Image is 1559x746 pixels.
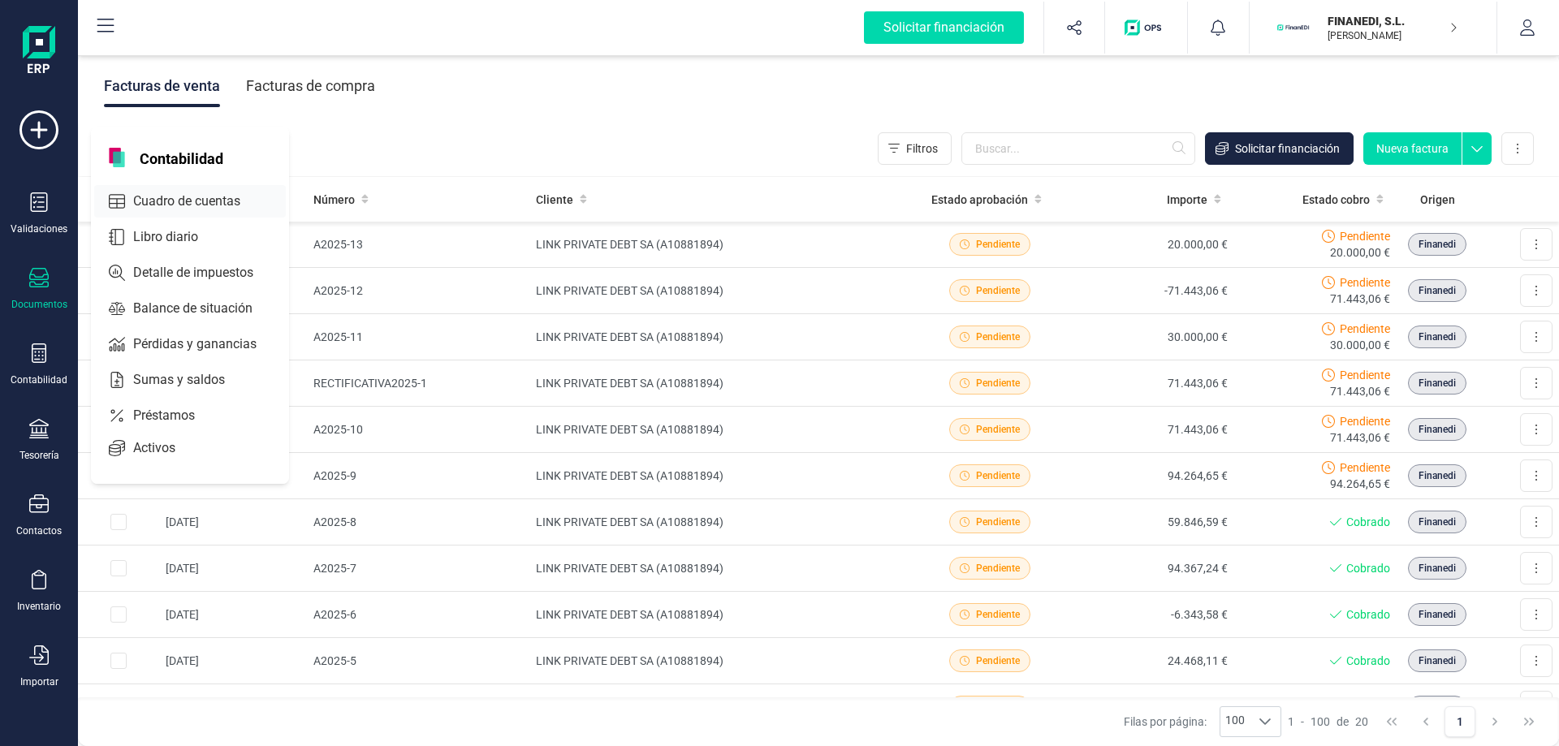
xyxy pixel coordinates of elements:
span: Finanedi [1419,376,1456,390]
span: Finanedi [1419,653,1456,668]
span: Pendiente [976,237,1020,252]
td: A2025-8 [307,499,529,545]
td: LINK PRIVATE DEBT SA (A10881894) [529,638,909,684]
span: Finanedi [1419,330,1456,344]
span: Pendiente [1340,413,1390,429]
span: Libro diario [127,227,227,247]
td: 30.000,00 € [1071,314,1234,360]
span: Cliente [536,192,573,208]
div: Row Selected 3550f7df-ae43-41af-b624-53651b13355e [110,606,127,623]
td: 24.468,11 € [1071,638,1234,684]
input: Buscar... [961,132,1195,165]
td: 71.443,06 € [1071,360,1234,407]
div: Facturas de compra [246,65,375,107]
span: Pendiente [976,607,1020,622]
button: FIFINANEDI, S.L.[PERSON_NAME] [1269,2,1477,54]
div: Contactos [16,524,62,537]
span: Pendiente [976,515,1020,529]
span: 71.443,06 € [1330,429,1390,446]
td: LINK PRIVATE DEBT SA (A10881894) [529,592,909,638]
img: Logo de OPS [1125,19,1168,36]
button: Next Page [1479,706,1510,737]
div: Validaciones [11,222,67,235]
td: A2025-4 [307,684,529,731]
span: Finanedi [1419,283,1456,298]
td: [DATE] [159,499,307,545]
span: Número [313,192,355,208]
div: Contabilidad [11,373,67,386]
span: 20 [1355,714,1368,730]
td: LINK PRIVATE DEBT SA (A10881894) [529,407,909,453]
span: 20.000,00 € [1330,244,1390,261]
span: 100 [1311,714,1330,730]
span: Contabilidad [130,148,233,167]
span: Detalle de impuestos [127,263,283,282]
span: Pendiente [976,283,1020,298]
div: Importar [20,675,58,688]
td: LINK PRIVATE DEBT SA (A10881894) [529,545,909,592]
div: Solicitar financiación [864,11,1024,44]
span: Pendiente [976,422,1020,437]
span: Finanedi [1419,422,1456,437]
td: -71.443,06 € [1071,268,1234,314]
td: LINK PRIVATE DEBT SA (A10881894) [529,453,909,499]
span: Pendiente [976,330,1020,344]
span: Pendiente [1340,228,1390,244]
td: [DATE] [159,638,307,684]
td: A2025-6 [307,592,529,638]
p: FINANEDI, S.L. [1328,13,1458,29]
button: Solicitar financiación [844,2,1043,54]
td: LINK PRIVATE DEBT SA (A10881894) [529,222,909,268]
span: Finanedi [1419,607,1456,622]
span: Pendiente [1340,367,1390,383]
span: 1 [1288,714,1294,730]
span: Solicitar financiación [1235,140,1340,157]
span: Activos [127,438,205,458]
span: de [1337,714,1349,730]
span: Importe [1167,192,1207,208]
span: Origen [1420,192,1455,208]
td: A2025-10 [307,407,529,453]
span: Pendiente [1340,459,1390,476]
span: Finanedi [1419,237,1456,252]
span: 71.443,06 € [1330,383,1390,399]
div: - [1288,714,1368,730]
button: Solicitar financiación [1205,132,1354,165]
img: FI [1276,10,1311,45]
span: Pérdidas y ganancias [127,334,286,354]
td: 2.560,50 € [1071,684,1234,731]
td: 94.264,65 € [1071,453,1234,499]
td: A2025-7 [307,545,529,592]
span: Estado cobro [1302,192,1370,208]
span: Préstamos [127,406,224,425]
span: 30.000,00 € [1330,337,1390,353]
td: A2025-13 [307,222,529,268]
div: Inventario [17,600,61,613]
td: 20.000,00 € [1071,222,1234,268]
td: RECTIFICATIVA2025-1 [307,360,529,407]
td: -6.343,58 € [1071,592,1234,638]
div: Documentos [11,298,67,311]
span: Finanedi [1419,468,1456,483]
td: LINK PRIVATE DEBT SA (A10881894) [529,360,909,407]
span: Balance de situación [127,299,282,318]
span: Pendiente [1340,321,1390,337]
td: 71.443,06 € [1071,407,1234,453]
span: Cobrado [1346,514,1390,530]
span: Filtros [906,140,938,157]
span: Cobrado [1346,606,1390,623]
td: [DATE] [159,684,307,731]
button: Previous Page [1410,706,1441,737]
div: Row Selected 4d9a4e91-2af8-496b-a67c-0062f7f6843e [110,514,127,530]
td: LINK PRIVATE DEBT SA (A10881894) [529,499,909,545]
span: Pendiente [1340,274,1390,291]
span: 94.264,65 € [1330,476,1390,492]
span: Pendiente [976,468,1020,483]
span: 100 [1220,707,1250,736]
span: Finanedi [1419,515,1456,529]
td: [DATE] [159,545,307,592]
div: Facturas de venta [104,65,220,107]
p: [PERSON_NAME] [1328,29,1458,42]
td: [DATE] [159,592,307,638]
span: Sumas y saldos [127,370,254,390]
